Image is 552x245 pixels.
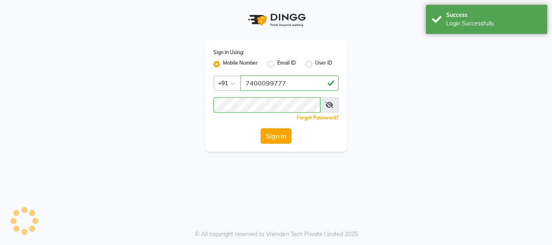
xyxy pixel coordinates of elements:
[446,11,541,19] div: Success
[297,115,339,121] a: Forgot Password?
[277,59,296,69] label: Email ID
[446,19,541,28] div: Login Successfully.
[213,97,320,113] input: Username
[261,128,291,144] button: Sign In
[315,59,332,69] label: User ID
[240,75,339,91] input: Username
[213,49,244,56] label: Sign In Using:
[244,8,308,32] img: logo1.svg
[223,59,258,69] label: Mobile Number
